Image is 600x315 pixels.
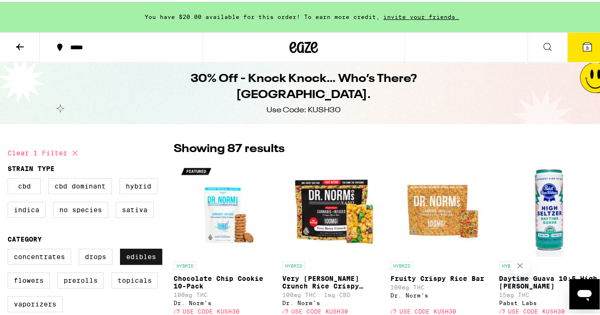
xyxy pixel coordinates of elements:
[499,290,600,296] p: 15mg THC
[267,103,341,114] div: Use Code: KUSH30
[131,69,476,101] h1: 30% Off - Knock Knock… Who’s There? [GEOGRAPHIC_DATA].
[393,160,488,255] img: Dr. Norm's - Fruity Crispy Rice Bar
[8,294,63,310] label: Vaporizers
[120,247,162,263] label: Edibles
[8,270,50,287] label: Flowers
[390,282,491,288] p: 100mg THC
[53,200,108,216] label: No Species
[282,273,383,288] p: Very [PERSON_NAME] Crunch Rice Crispy Treat
[8,139,81,163] button: Clear 1 filter
[8,247,71,263] label: Concentrates
[79,247,112,263] label: Drops
[380,12,462,18] span: invite your friends.
[57,270,104,287] label: Prerolls
[390,273,491,280] p: Fruity Crispy Rice Bar
[145,12,380,18] span: You have $20.00 available for this order! To earn more credit,
[282,260,305,268] p: HYBRID
[174,298,275,304] div: Dr. Norm's
[285,160,380,255] img: Dr. Norm's - Very Berry Crunch Rice Crispy Treat
[499,260,522,268] p: HYBRID
[390,290,491,297] div: Dr. Norm's
[499,298,600,304] div: Pabst Labs
[508,306,565,313] span: USE CODE KUSH30
[291,306,348,313] span: USE CODE KUSH30
[586,43,589,49] span: 3
[174,139,285,155] p: Showing 87 results
[8,200,46,216] label: Indica
[174,273,275,288] p: Chocolate Chip Cookie 10-Pack
[502,160,597,255] img: Pabst Labs - Daytime Guava 10:5 High Seltzer
[8,163,55,171] legend: Strain Type
[111,270,158,287] label: Topicals
[510,254,529,273] iframe: Close message
[282,290,383,296] p: 100mg THC: 1mg CBD
[174,290,275,296] p: 100mg THC
[176,160,271,255] img: Dr. Norm's - Chocolate Chip Cookie 10-Pack
[6,7,68,14] span: Hi. Need any help?
[183,306,240,313] span: USE CODE KUSH30
[499,273,600,288] p: Daytime Guava 10:5 High [PERSON_NAME]
[8,234,42,241] legend: Category
[282,298,383,304] div: Dr. Norm's
[174,260,196,268] p: HYBRID
[8,176,41,192] label: CBD
[116,200,154,216] label: Sativa
[48,176,112,192] label: CBD Dominant
[569,277,600,307] iframe: Button to launch messaging window
[120,176,157,192] label: Hybrid
[399,306,456,313] span: USE CODE KUSH30
[390,260,413,268] p: HYBRID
